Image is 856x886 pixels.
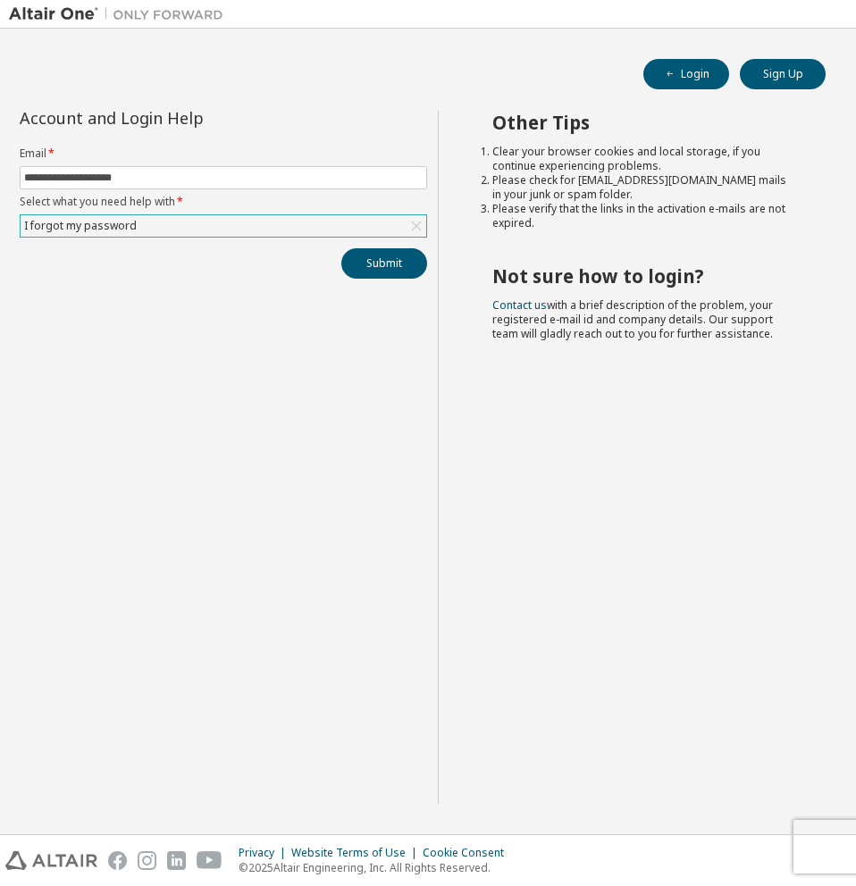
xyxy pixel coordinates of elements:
[21,216,139,236] div: I forgot my password
[20,111,346,125] div: Account and Login Help
[138,851,156,870] img: instagram.svg
[291,846,423,860] div: Website Terms of Use
[492,111,793,134] h2: Other Tips
[423,846,515,860] div: Cookie Consent
[643,59,729,89] button: Login
[20,146,427,161] label: Email
[492,202,793,230] li: Please verify that the links in the activation e-mails are not expired.
[9,5,232,23] img: Altair One
[167,851,186,870] img: linkedin.svg
[20,195,427,209] label: Select what you need help with
[492,297,547,313] a: Contact us
[197,851,222,870] img: youtube.svg
[5,851,97,870] img: altair_logo.svg
[492,145,793,173] li: Clear your browser cookies and local storage, if you continue experiencing problems.
[492,173,793,202] li: Please check for [EMAIL_ADDRESS][DOMAIN_NAME] mails in your junk or spam folder.
[239,860,515,875] p: © 2025 Altair Engineering, Inc. All Rights Reserved.
[108,851,127,870] img: facebook.svg
[239,846,291,860] div: Privacy
[740,59,826,89] button: Sign Up
[341,248,427,279] button: Submit
[492,297,773,341] span: with a brief description of the problem, your registered e-mail id and company details. Our suppo...
[21,215,426,237] div: I forgot my password
[492,264,793,288] h2: Not sure how to login?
